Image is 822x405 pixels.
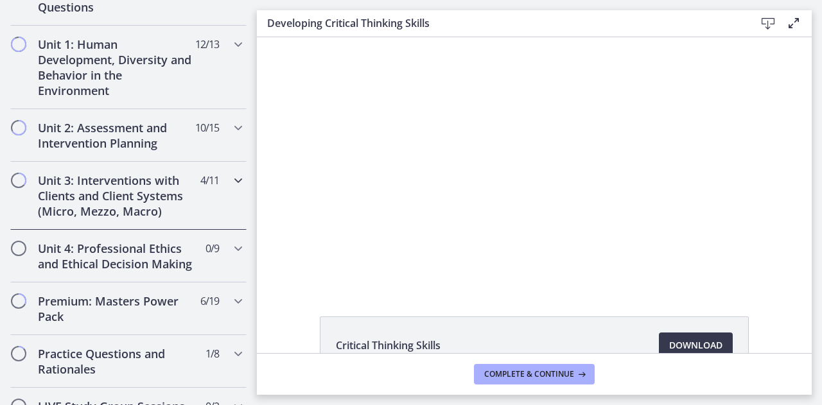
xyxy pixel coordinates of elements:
[200,293,219,309] span: 6 / 19
[336,338,441,353] span: Critical Thinking Skills
[669,338,722,353] span: Download
[257,37,812,287] iframe: Video Lesson
[195,120,219,135] span: 10 / 15
[474,364,595,384] button: Complete & continue
[38,173,195,219] h2: Unit 3: Interventions with Clients and Client Systems (Micro, Mezzo, Macro)
[484,369,574,379] span: Complete & continue
[267,15,735,31] h3: Developing Critical Thinking Skills
[659,332,733,358] a: Download
[200,173,219,188] span: 4 / 11
[38,37,195,98] h2: Unit 1: Human Development, Diversity and Behavior in the Environment
[38,120,195,151] h2: Unit 2: Assessment and Intervention Planning
[195,37,219,52] span: 12 / 13
[38,241,195,271] h2: Unit 4: Professional Ethics and Ethical Decision Making
[38,346,195,377] h2: Practice Questions and Rationales
[38,293,195,324] h2: Premium: Masters Power Pack
[205,241,219,256] span: 0 / 9
[205,346,219,361] span: 1 / 8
